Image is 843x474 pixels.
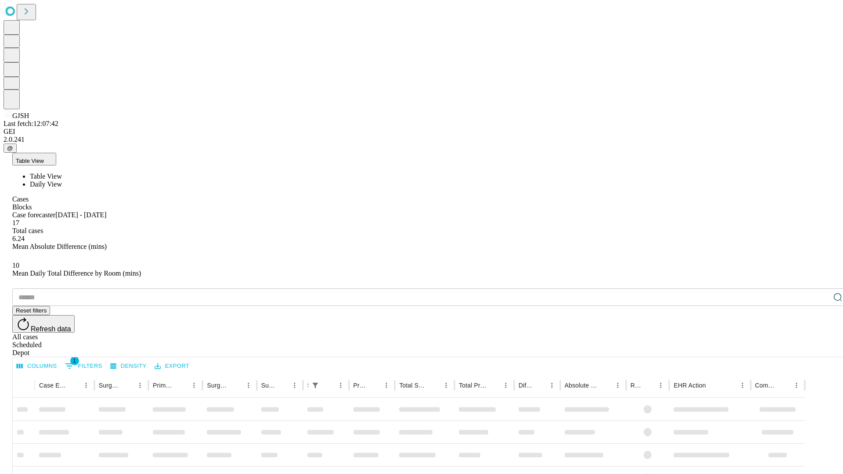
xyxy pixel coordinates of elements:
button: Reset filters [12,306,50,315]
div: Total Scheduled Duration [399,382,427,389]
span: GJSH [12,112,29,119]
span: Mean Daily Total Difference by Room (mins) [12,269,141,277]
div: Difference [519,382,533,389]
button: Menu [80,379,92,391]
span: Refresh data [31,325,71,333]
span: [DATE] - [DATE] [55,211,106,219]
div: 1 active filter [309,379,321,391]
button: Sort [322,379,335,391]
div: Primary Service [153,382,175,389]
button: Show filters [309,379,321,391]
button: Sort [599,379,612,391]
button: Menu [736,379,749,391]
span: Table View [16,158,44,164]
span: Table View [30,172,62,180]
span: 17 [12,219,19,226]
span: Reset filters [16,307,47,314]
button: Menu [790,379,803,391]
span: Total cases [12,227,43,234]
button: Menu [288,379,301,391]
button: Select columns [14,359,59,373]
div: 2.0.241 [4,136,839,144]
button: Table View [12,153,56,165]
button: Sort [368,379,380,391]
div: Absolute Difference [565,382,598,389]
button: Show filters [63,359,104,373]
div: Predicted In Room Duration [353,382,367,389]
button: Menu [188,379,200,391]
div: Scheduled In Room Duration [307,382,308,389]
button: Menu [440,379,452,391]
button: Sort [276,379,288,391]
button: Sort [642,379,655,391]
button: @ [4,144,17,153]
div: Comments [755,382,777,389]
button: Sort [428,379,440,391]
span: 6.24 [12,235,25,242]
div: Resolved in EHR [630,382,642,389]
button: Menu [655,379,667,391]
button: Export [152,359,191,373]
button: Menu [134,379,146,391]
div: Case Epic Id [39,382,67,389]
button: Menu [335,379,347,391]
button: Sort [778,379,790,391]
button: Sort [533,379,546,391]
button: Menu [500,379,512,391]
span: Mean Absolute Difference (mins) [12,243,107,250]
button: Sort [176,379,188,391]
div: EHR Action [674,382,706,389]
div: Surgeon Name [99,382,121,389]
button: Menu [612,379,624,391]
button: Sort [487,379,500,391]
span: 10 [12,262,19,269]
div: Total Predicted Duration [459,382,486,389]
button: Density [108,359,149,373]
button: Menu [546,379,558,391]
button: Sort [230,379,242,391]
div: Surgery Date [261,382,275,389]
div: GEI [4,128,839,136]
button: Sort [707,379,719,391]
div: Surgery Name [207,382,229,389]
button: Sort [68,379,80,391]
span: Last fetch: 12:07:42 [4,120,58,127]
span: 1 [70,356,79,365]
button: Menu [242,379,255,391]
span: @ [7,145,13,151]
button: Menu [380,379,393,391]
span: Daily View [30,180,62,188]
button: Refresh data [12,315,75,333]
button: Sort [122,379,134,391]
span: Case forecaster [12,211,55,219]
